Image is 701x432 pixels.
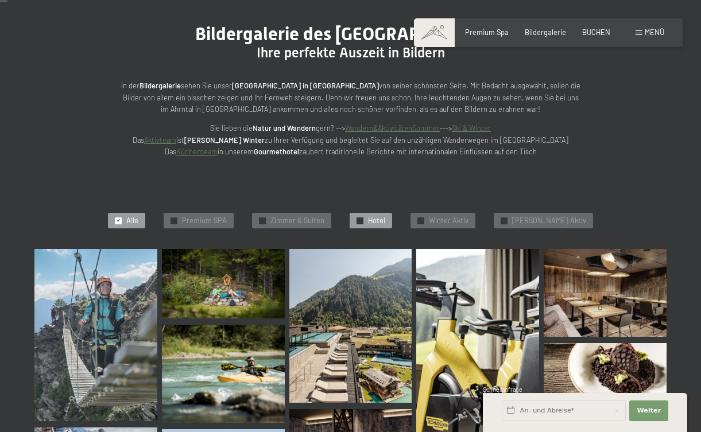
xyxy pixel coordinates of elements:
[195,23,506,45] span: Bildergalerie des [GEOGRAPHIC_DATA]
[544,249,667,337] img: Speisesaal - Essen - Gourmet - Ahrntal - Schwarzenstein - Wellness
[172,217,176,224] span: ✓
[162,249,285,318] img: Bildergalerie
[525,28,566,37] a: Bildergalerie
[253,123,316,133] strong: Natur und Wandern
[232,81,379,90] strong: [GEOGRAPHIC_DATA] in [GEOGRAPHIC_DATA]
[502,217,506,224] span: ✓
[144,135,176,145] a: Aktivteam
[182,216,227,226] span: Premium SPA
[429,216,468,226] span: Winter Aktiv
[289,249,412,402] img: Infinity Pools - Saunen - Sky Bar
[126,216,138,226] span: Alle
[261,217,265,224] span: ✓
[358,217,362,224] span: ✓
[452,123,491,133] a: Ski & Winter
[257,45,445,61] span: Ihre perfekte Auszeit in Bildern
[121,80,580,115] p: In der sehen Sie unser von seiner schönsten Seite. Mit Bedacht ausgewählt, sollen die Bilder von ...
[254,147,299,156] strong: Gourmethotel
[345,123,440,133] a: Wandern&AktivitätenSommer
[483,386,522,393] span: Schnellanfrage
[419,217,423,224] span: ✓
[465,28,509,37] a: Premium Spa
[270,216,324,226] span: Zimmer & Suiten
[637,406,661,415] span: Weiter
[162,325,285,423] img: Bildergalerie
[117,217,121,224] span: ✓
[184,135,265,145] strong: [PERSON_NAME] Winter
[176,147,218,156] a: Küchenteam
[368,216,385,226] span: Hotel
[140,81,181,90] strong: Bildergalerie
[582,28,610,37] a: BUCHEN
[34,249,157,421] img: Bildergalerie
[121,122,580,157] p: Sie lieben die gern? --> ---> Das ist zu Ihrer Verfügung und begleitet Sie auf den unzähligen Wan...
[544,343,667,412] img: Bildergalerie
[289,249,412,402] a: Wellnesshotels - Urlaub - Sky Pool - Infinity Pool - Genießen
[645,28,664,37] span: Menü
[629,400,668,421] button: Weiter
[512,216,586,226] span: [PERSON_NAME] Aktiv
